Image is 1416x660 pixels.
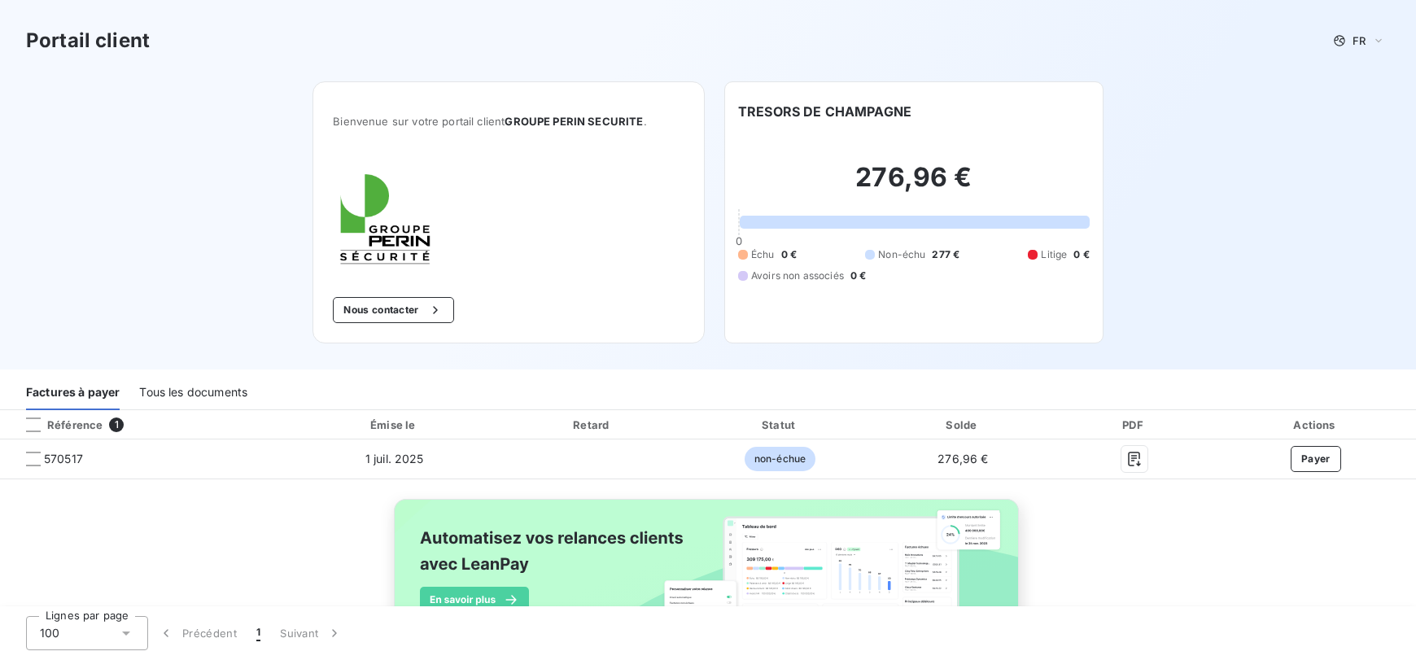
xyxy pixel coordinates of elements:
span: 0 [736,234,742,247]
span: Non-échu [878,247,925,262]
span: Bienvenue sur votre portail client . [333,115,684,128]
h6: TRESORS DE CHAMPAGNE [738,102,911,121]
span: 277 € [932,247,959,262]
div: Référence [13,417,103,432]
div: PDF [1056,417,1212,433]
button: Précédent [148,616,247,650]
span: GROUPE PERIN SECURITE [505,115,643,128]
span: Litige [1041,247,1067,262]
span: 0 € [1073,247,1089,262]
div: Statut [691,417,870,433]
span: FR [1353,34,1366,47]
div: Factures à payer [26,376,120,410]
img: Company logo [333,167,437,271]
span: 570517 [44,451,83,467]
button: Nous contacter [333,297,453,323]
h2: 276,96 € [738,161,1090,210]
button: Suivant [270,616,352,650]
button: Payer [1291,446,1341,472]
span: 1 [256,625,260,641]
div: Tous les documents [139,376,247,410]
span: Échu [751,247,775,262]
span: 0 € [781,247,797,262]
span: 100 [40,625,59,641]
span: 1 juil. 2025 [365,452,424,465]
span: non-échue [745,447,815,471]
div: Retard [501,417,684,433]
div: Solde [876,417,1050,433]
span: 0 € [850,269,866,283]
span: 276,96 € [937,452,988,465]
h3: Portail client [26,26,150,55]
div: Actions [1219,417,1413,433]
div: Émise le [295,417,495,433]
button: 1 [247,616,270,650]
span: 1 [109,417,124,432]
span: Avoirs non associés [751,269,844,283]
